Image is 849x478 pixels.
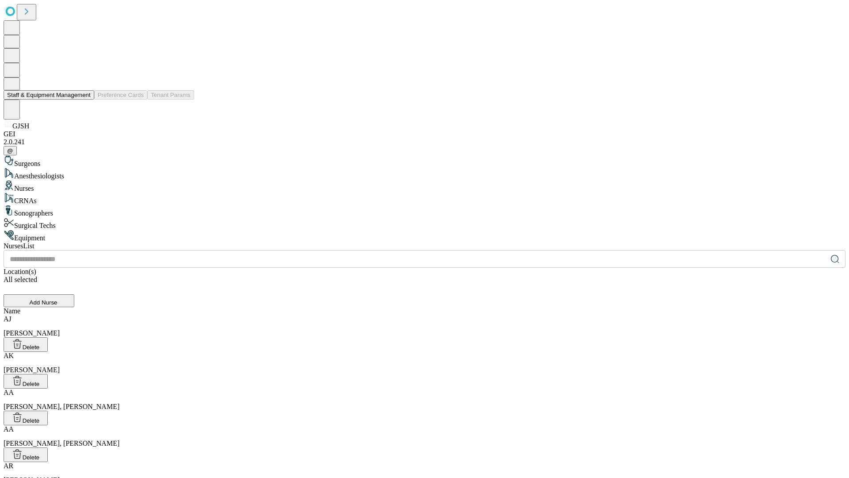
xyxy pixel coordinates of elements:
div: Sonographers [4,205,845,217]
div: 2.0.241 [4,138,845,146]
button: @ [4,146,17,155]
span: AA [4,389,14,396]
div: [PERSON_NAME] [4,315,845,337]
button: Delete [4,411,48,425]
div: Anesthesiologists [4,168,845,180]
div: Surgical Techs [4,217,845,230]
button: Staff & Equipment Management [4,90,94,100]
button: Delete [4,374,48,389]
div: GEI [4,130,845,138]
div: Name [4,307,845,315]
div: CRNAs [4,193,845,205]
span: AA [4,425,14,433]
button: Preference Cards [94,90,147,100]
div: All selected [4,276,845,284]
span: Delete [23,454,40,461]
div: Nurses List [4,242,845,250]
div: [PERSON_NAME] [4,352,845,374]
span: GJSH [12,122,29,130]
span: Delete [23,417,40,424]
span: Delete [23,344,40,351]
span: Location(s) [4,268,36,275]
button: Delete [4,447,48,462]
span: AR [4,462,13,470]
button: Tenant Params [147,90,194,100]
span: Add Nurse [30,299,57,306]
span: Delete [23,381,40,387]
div: Surgeons [4,155,845,168]
div: Nurses [4,180,845,193]
button: Add Nurse [4,294,74,307]
div: [PERSON_NAME], [PERSON_NAME] [4,425,845,447]
div: [PERSON_NAME], [PERSON_NAME] [4,389,845,411]
span: AJ [4,315,11,323]
div: Equipment [4,230,845,242]
span: AK [4,352,14,359]
span: @ [7,147,13,154]
button: Delete [4,337,48,352]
